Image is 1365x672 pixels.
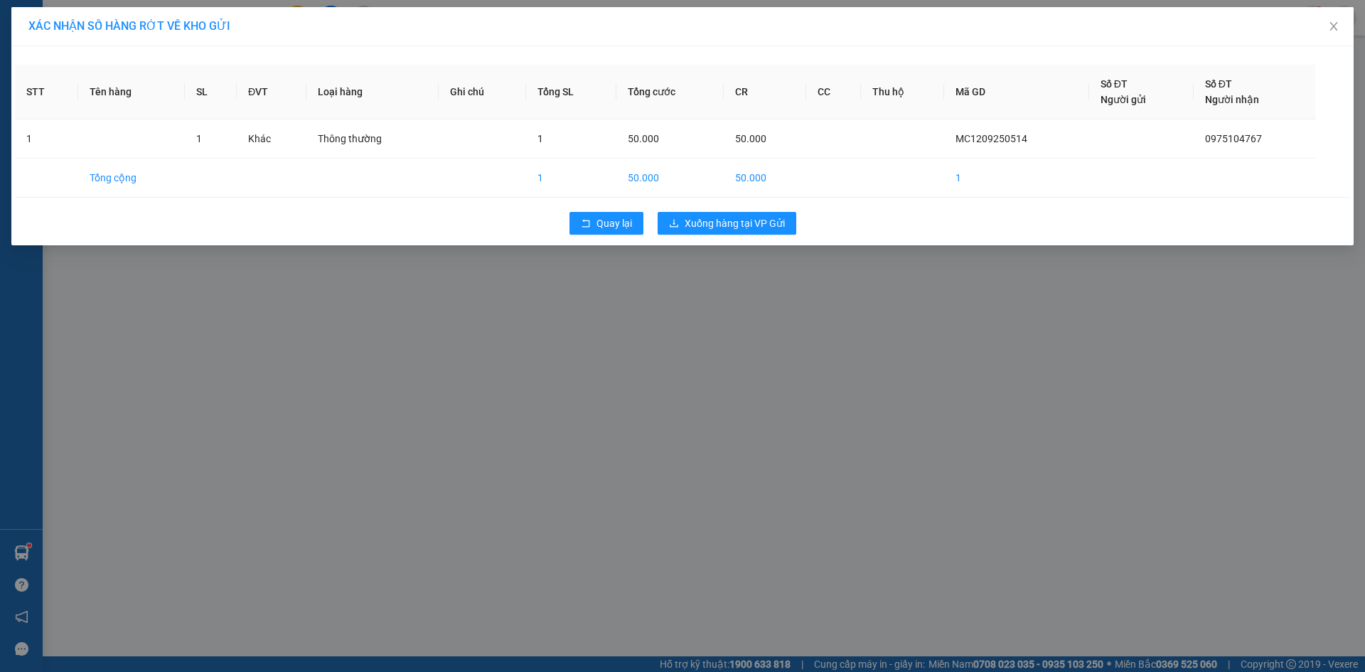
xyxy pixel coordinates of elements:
[861,65,945,119] th: Thu hộ
[137,38,207,51] span: 0981 559 551
[237,65,306,119] th: ĐVT
[78,159,185,198] td: Tổng cộng
[685,215,785,231] span: Xuống hàng tại VP Gửi
[596,215,632,231] span: Quay lại
[44,8,92,23] span: HAIVAN
[1205,133,1262,144] span: 0975104767
[1101,94,1146,105] span: Người gửi
[806,65,860,119] th: CC
[735,133,766,144] span: 50.000
[616,159,724,198] td: 50.000
[1205,78,1232,90] span: Số ĐT
[439,65,525,119] th: Ghi chú
[1205,94,1259,105] span: Người nhận
[78,65,185,119] th: Tên hàng
[955,133,1027,144] span: MC1209250514
[616,65,724,119] th: Tổng cước
[669,218,679,230] span: download
[196,133,202,144] span: 1
[658,212,796,235] button: downloadXuống hàng tại VP Gửi
[6,100,105,120] span: 0968161998
[1101,78,1128,90] span: Số ĐT
[28,19,230,33] span: XÁC NHẬN SỐ HÀNG RỚT VỀ KHO GỬI
[15,65,78,119] th: STT
[6,81,43,90] span: Người gửi:
[944,65,1088,119] th: Mã GD
[1314,7,1354,47] button: Close
[134,14,207,36] span: VP [PERSON_NAME]
[724,159,806,198] td: 50.000
[724,65,806,119] th: CR
[26,26,109,41] span: XUANTRANG
[185,65,237,119] th: SL
[306,65,439,119] th: Loại hàng
[581,218,591,230] span: rollback
[628,133,659,144] span: 50.000
[15,119,78,159] td: 1
[6,90,50,100] span: Người nhận:
[537,133,543,144] span: 1
[1328,21,1339,32] span: close
[944,159,1088,198] td: 1
[45,43,91,57] em: Logistics
[306,119,439,159] td: Thông thường
[569,212,643,235] button: rollbackQuay lại
[237,119,306,159] td: Khác
[526,159,616,198] td: 1
[526,65,616,119] th: Tổng SL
